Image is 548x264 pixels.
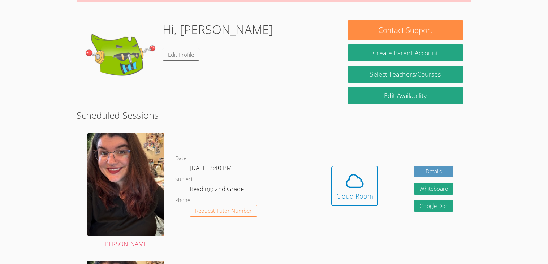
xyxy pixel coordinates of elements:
a: Select Teachers/Courses [348,66,463,83]
h2: Scheduled Sessions [77,108,471,122]
a: [PERSON_NAME] [87,133,164,250]
button: Cloud Room [331,166,378,206]
button: Request Tutor Number [190,205,257,217]
span: Request Tutor Number [195,208,252,213]
dt: Subject [175,175,193,184]
span: [DATE] 2:40 PM [190,164,232,172]
div: Cloud Room [336,191,373,201]
a: Google Doc [414,200,454,212]
button: Whiteboard [414,183,454,195]
a: Edit Profile [163,49,199,61]
dd: Reading: 2nd Grade [190,184,245,196]
img: default.png [85,20,157,92]
a: Edit Availability [348,87,463,104]
h1: Hi, [PERSON_NAME] [163,20,273,39]
a: Details [414,166,454,178]
img: IMG_7509.jpeg [87,133,164,236]
dt: Date [175,154,186,163]
button: Contact Support [348,20,463,40]
dt: Phone [175,196,190,205]
button: Create Parent Account [348,44,463,61]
